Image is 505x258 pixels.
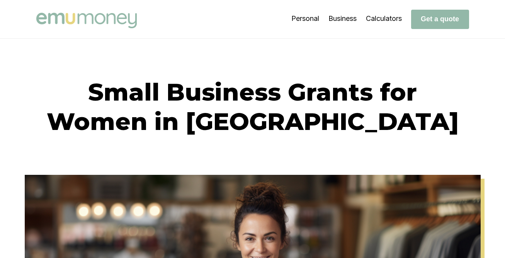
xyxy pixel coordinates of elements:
h1: Small Business Grants for Women in [GEOGRAPHIC_DATA] [36,77,469,136]
button: Get a quote [411,10,469,29]
a: Get a quote [411,15,469,23]
img: Emu Money logo [36,13,137,28]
